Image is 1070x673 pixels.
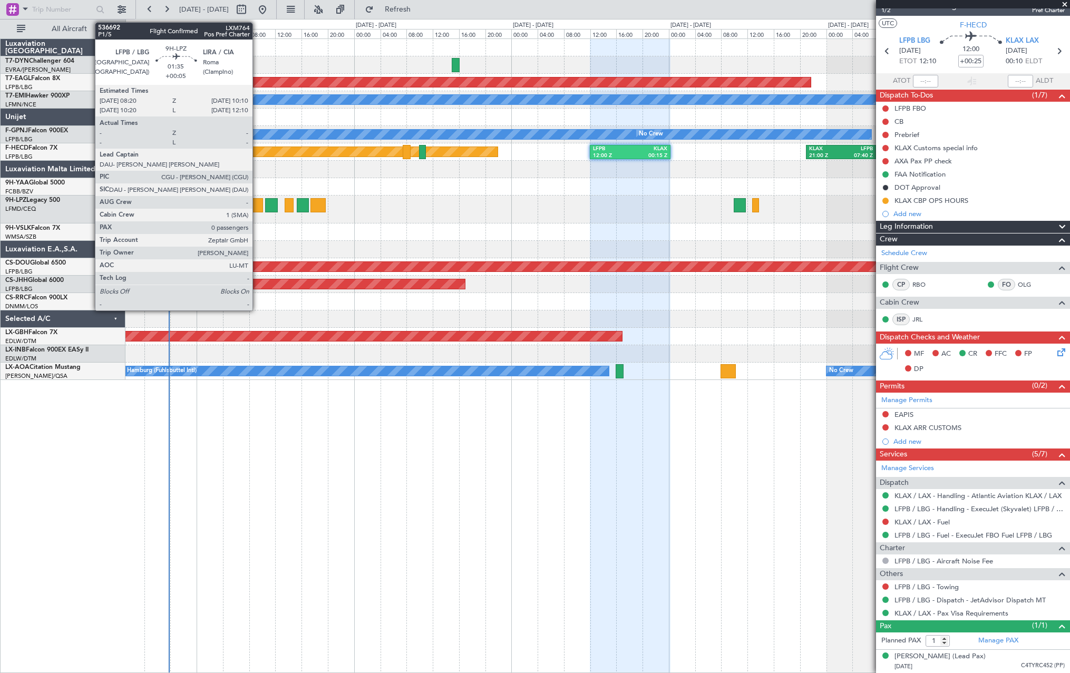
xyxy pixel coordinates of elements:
a: LFPB/LBG [5,285,33,293]
button: Refresh [360,1,423,18]
div: 08:00 [406,29,433,38]
div: 04:00 [381,29,407,38]
div: 12:00 [747,29,774,38]
div: 12:00 [433,29,459,38]
div: 00:15 Z [630,152,667,160]
span: 00:10 [1006,56,1023,67]
a: EDLW/DTM [5,355,36,363]
span: Refresh [376,6,420,13]
div: [DATE] - [DATE] [828,21,869,30]
div: FO [998,279,1015,290]
div: 12:00 [275,29,301,38]
span: Services [880,448,907,461]
a: Schedule Crew [881,248,927,259]
div: 07:40 Z [841,152,873,160]
a: LFPB/LBG [5,135,33,143]
label: Planned PAX [881,636,921,646]
div: [DATE] - [DATE] [356,21,396,30]
div: No Crew [829,363,853,379]
span: Leg Information [880,221,933,233]
span: [DATE] [899,46,921,56]
span: 12:00 [962,44,979,55]
a: LX-AOACitation Mustang [5,364,81,370]
a: WMSA/SZB [5,233,36,241]
div: 04:00 [538,29,564,38]
div: KLAX [809,145,841,153]
span: T7-DYN [5,58,29,64]
span: ATOT [893,76,910,86]
div: 00:00 [826,29,853,38]
span: F-HECD [960,19,987,31]
a: DNMM/LOS [5,303,38,310]
span: AC [941,349,951,359]
span: CS-JHH [5,277,28,284]
span: CS-DOU [5,260,30,266]
a: CS-DOUGlobal 6500 [5,260,66,266]
a: CS-JHHGlobal 6000 [5,277,64,284]
span: ETOT [899,56,917,67]
a: OLG [1018,280,1042,289]
span: (0/2) [1032,380,1047,391]
div: 16:00 [616,29,643,38]
div: 04:00 [223,29,249,38]
a: 9H-YAAGlobal 5000 [5,180,65,186]
span: Pax [880,620,891,632]
span: Charter [880,542,905,554]
div: Prebrief [894,130,919,139]
span: FFC [995,349,1007,359]
div: CP [892,279,910,290]
span: CR [968,349,977,359]
div: 20:00 [170,29,197,38]
span: Permits [880,381,904,393]
span: (5/7) [1032,448,1047,460]
div: [DATE] - [DATE] [670,21,711,30]
div: DOT Approval [894,183,940,192]
a: KLAX / LAX - Handling - Atlantic Aviation KLAX / LAX [894,491,1062,500]
div: 00:00 [197,29,223,38]
div: 08:00 [249,29,276,38]
div: 16:00 [774,29,800,38]
span: ALDT [1036,76,1053,86]
a: LFPB / LBG - Towing [894,582,959,591]
div: [DATE] - [DATE] [198,21,239,30]
span: All Aircraft [27,25,111,33]
div: EAPIS [894,410,913,419]
a: T7-EMIHawker 900XP [5,93,70,99]
a: LFPB / LBG - Dispatch - JetAdvisor Dispatch MT [894,596,1046,604]
span: F-HECD [5,145,28,151]
div: 00:00 [511,29,538,38]
div: KLAX CBP OPS HOURS [894,196,968,205]
div: KLAX Customs special info [894,143,978,152]
input: Trip Number [32,2,93,17]
a: [PERSON_NAME]/QSA [5,372,67,380]
a: LFMN/NCE [5,101,36,109]
a: LFPB/LBG [5,153,33,161]
a: 9H-LPZLegacy 500 [5,197,60,203]
a: LFMD/CEQ [5,205,36,213]
div: 04:00 [852,29,879,38]
div: 04:00 [695,29,722,38]
div: 00:00 [354,29,381,38]
div: AXA Pax PP check [894,157,952,165]
a: FCBB/BZV [5,188,33,196]
div: 16:00 [301,29,328,38]
span: Dispatch [880,477,909,489]
button: UTC [879,18,897,28]
div: 20:00 [328,29,354,38]
div: 20:00 [800,29,826,38]
span: DP [914,364,923,375]
a: EDLW/DTM [5,337,36,345]
div: 12:00 [118,29,144,38]
span: T7-EMI [5,93,26,99]
span: C4TYRC452 (PP) [1021,661,1065,670]
a: LFPB / LBG - Handling - ExecuJet (Skyvalet) LFPB / LBG [894,504,1065,513]
span: CS-RRC [5,295,28,301]
div: 21:00 Z [809,152,841,160]
a: LFPB/LBG [5,83,33,91]
div: Add new [893,209,1065,218]
div: No Crew [121,92,145,108]
div: 20:00 [485,29,512,38]
a: Manage Permits [881,395,932,406]
div: 16:00 [144,29,171,38]
div: [DATE] - [DATE] [513,21,553,30]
